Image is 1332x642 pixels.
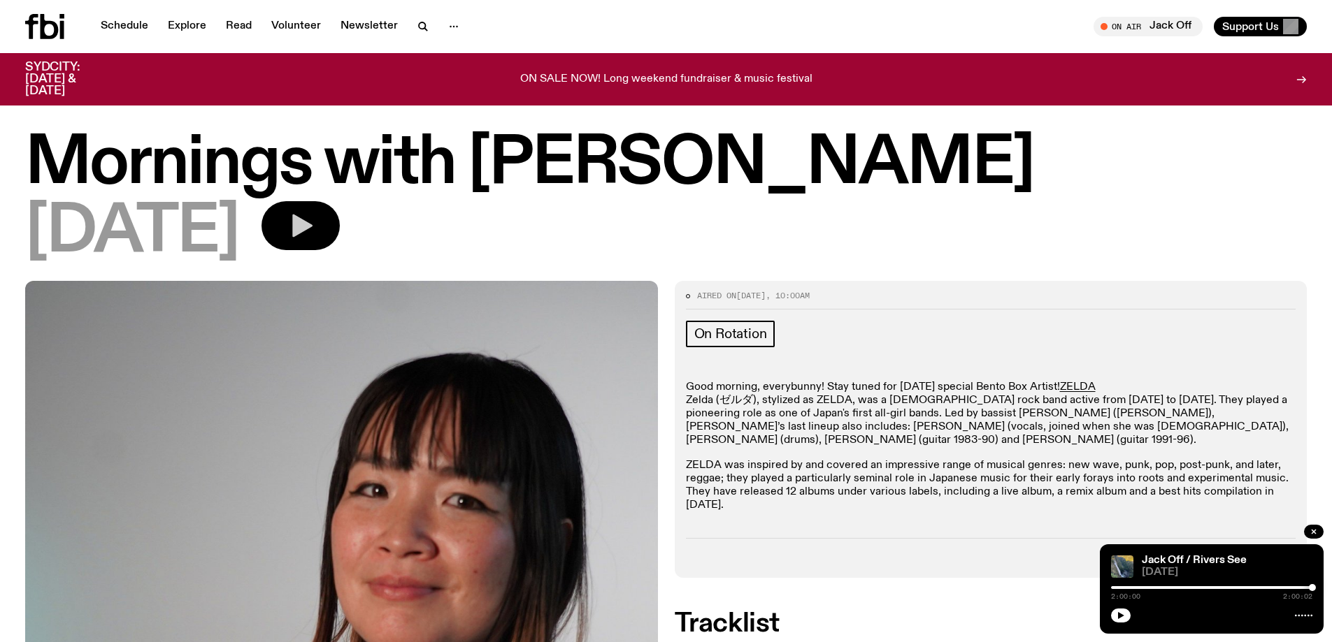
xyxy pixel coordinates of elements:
[1060,381,1096,393] a: ZELDA
[217,17,260,36] a: Read
[1222,20,1279,33] span: Support Us
[1214,17,1307,36] button: Support Us
[1111,593,1140,600] span: 2:00:00
[25,61,115,97] h3: SYDCITY: [DATE] & [DATE]
[332,17,406,36] a: Newsletter
[736,290,766,301] span: [DATE]
[1094,17,1203,36] button: On AirJack Off
[686,459,1296,513] p: ZELDA was inspired by and covered an impressive range of musical genres: new wave, punk, pop, pos...
[159,17,215,36] a: Explore
[263,17,329,36] a: Volunteer
[1283,593,1312,600] span: 2:00:02
[697,290,736,301] span: Aired on
[686,381,1296,448] p: Good morning, everybunny! Stay tuned for [DATE] special Bento Box Artist! Zelda (ゼルダ), stylized a...
[92,17,157,36] a: Schedule
[1142,567,1312,578] span: [DATE]
[766,290,810,301] span: , 10:00am
[675,611,1308,636] h2: Tracklist
[1142,555,1247,566] a: Jack Off / Rivers See
[25,133,1307,196] h1: Mornings with [PERSON_NAME]
[686,321,775,347] a: On Rotation
[694,326,767,342] span: On Rotation
[520,73,812,86] p: ON SALE NOW! Long weekend fundraiser & music festival
[25,201,239,264] span: [DATE]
